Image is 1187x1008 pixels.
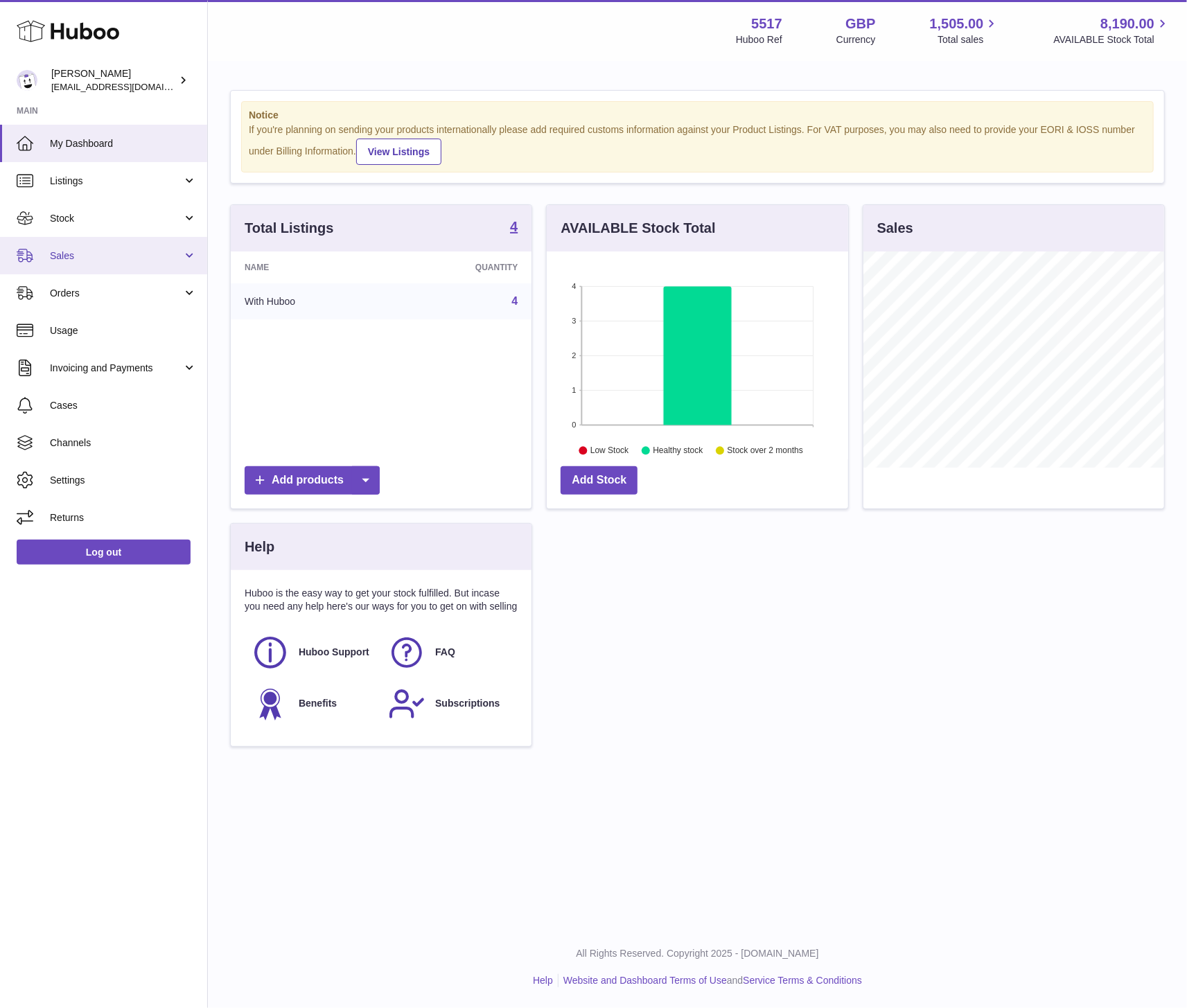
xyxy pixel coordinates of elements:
a: Add Stock [561,466,638,495]
strong: 5517 [751,15,782,33]
div: [PERSON_NAME] [51,67,176,94]
strong: GBP [845,15,875,33]
a: 4 [511,295,518,307]
p: Huboo is the easy way to get your stock fulfilled. But incase you need any help here's our ways f... [245,587,518,613]
span: [EMAIL_ADDRESS][DOMAIN_NAME] [51,81,204,92]
text: Low Stock [590,445,629,455]
div: Huboo Ref [736,33,782,46]
span: AVAILABLE Stock Total [1053,33,1170,46]
span: Listings [50,175,182,188]
span: Returns [50,511,197,524]
a: Help [533,975,553,986]
a: Add products [245,466,380,495]
text: 2 [572,351,577,360]
span: Total sales [938,33,999,46]
text: 4 [572,282,577,290]
p: All Rights Reserved. Copyright 2025 - [DOMAIN_NAME] [219,947,1176,960]
span: Orders [50,287,182,300]
a: FAQ [388,634,511,671]
span: Stock [50,212,182,225]
th: Quantity [389,251,531,283]
span: Subscriptions [435,697,500,710]
h3: AVAILABLE Stock Total [561,219,715,238]
span: Channels [50,436,197,450]
h3: Help [245,538,274,556]
span: FAQ [435,646,455,659]
span: Invoicing and Payments [50,362,182,375]
span: Usage [50,324,197,337]
h3: Sales [877,219,913,238]
strong: 4 [510,220,518,233]
text: 1 [572,386,577,394]
span: Cases [50,399,197,412]
span: Settings [50,474,197,487]
text: 3 [572,317,577,325]
a: Website and Dashboard Terms of Use [563,975,727,986]
a: 1,505.00 Total sales [930,15,1000,46]
div: Currency [836,33,876,46]
text: 0 [572,421,577,429]
span: 8,190.00 [1100,15,1154,33]
a: View Listings [356,139,441,165]
a: Subscriptions [388,685,511,723]
li: and [559,974,862,987]
td: With Huboo [231,283,389,319]
a: Service Terms & Conditions [743,975,862,986]
span: 1,505.00 [930,15,984,33]
h3: Total Listings [245,219,334,238]
img: alessiavanzwolle@hotmail.com [17,70,37,91]
th: Name [231,251,389,283]
a: 8,190.00 AVAILABLE Stock Total [1053,15,1170,46]
span: Sales [50,249,182,263]
a: Benefits [252,685,374,723]
span: Huboo Support [299,646,369,659]
div: If you're planning on sending your products internationally please add required customs informati... [249,123,1146,165]
a: Huboo Support [252,634,374,671]
strong: Notice [249,109,1146,122]
span: Benefits [299,697,337,710]
a: Log out [17,540,191,565]
a: 4 [510,220,518,236]
span: My Dashboard [50,137,197,150]
text: Stock over 2 months [728,445,803,455]
text: Healthy stock [653,445,704,455]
